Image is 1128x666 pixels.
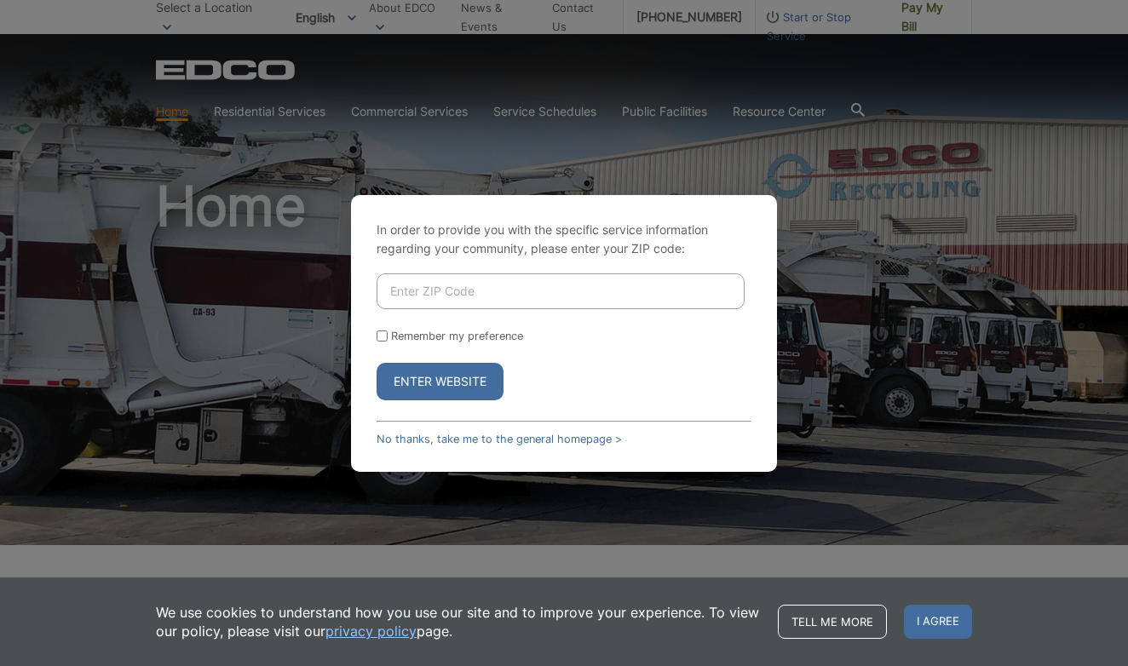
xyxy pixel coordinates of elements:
[325,622,417,640] a: privacy policy
[377,433,622,445] a: No thanks, take me to the general homepage >
[391,330,523,342] label: Remember my preference
[156,603,761,640] p: We use cookies to understand how you use our site and to improve your experience. To view our pol...
[778,605,887,639] a: Tell me more
[377,273,745,309] input: Enter ZIP Code
[377,363,504,400] button: Enter Website
[377,221,751,258] p: In order to provide you with the specific service information regarding your community, please en...
[904,605,972,639] span: I agree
